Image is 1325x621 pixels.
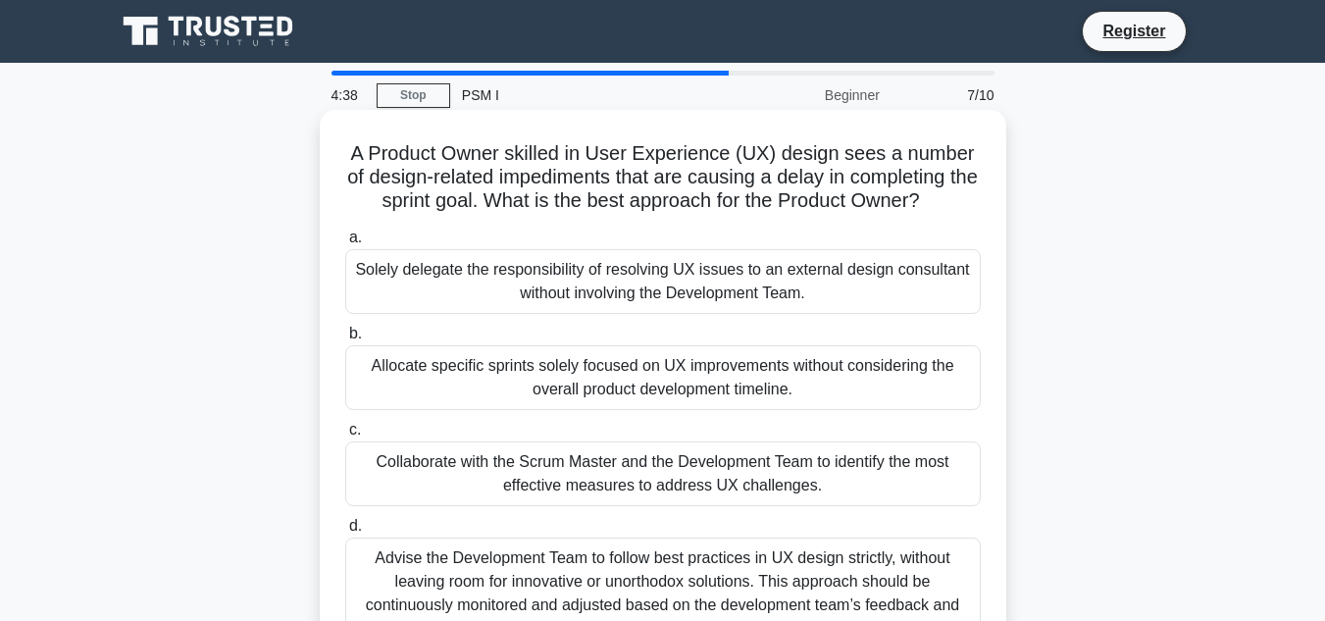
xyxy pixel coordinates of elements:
div: Solely delegate the responsibility of resolving UX issues to an external design consultant withou... [345,249,981,314]
h5: A Product Owner skilled in User Experience (UX) design sees a number of design-related impediment... [343,141,983,214]
a: Stop [377,83,450,108]
div: Beginner [720,76,892,115]
div: PSM I [450,76,720,115]
div: 7/10 [892,76,1006,115]
div: Allocate specific sprints solely focused on UX improvements without considering the overall produ... [345,345,981,410]
div: Collaborate with the Scrum Master and the Development Team to identify the most effective measure... [345,441,981,506]
div: 4:38 [320,76,377,115]
span: d. [349,517,362,534]
span: b. [349,325,362,341]
span: a. [349,229,362,245]
a: Register [1091,19,1177,43]
span: c. [349,421,361,438]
